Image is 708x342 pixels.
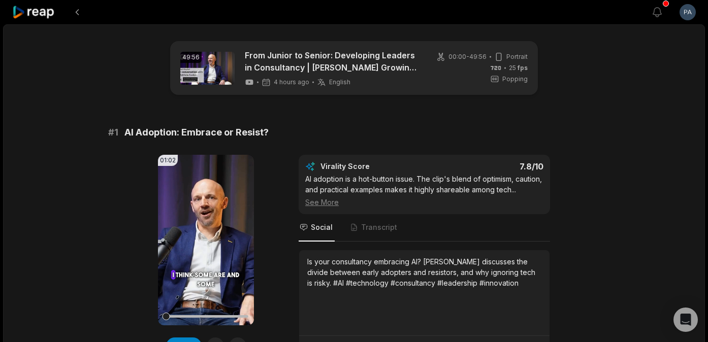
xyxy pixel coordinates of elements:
[124,125,269,140] span: AI Adoption: Embrace or Resist?
[245,49,420,74] a: From Junior to Senior: Developing Leaders in Consultancy | [PERSON_NAME] Growing Consultancies Ep8
[311,222,333,232] span: Social
[307,256,541,288] div: Is your consultancy embracing AI? [PERSON_NAME] discusses the divide between early adopters and r...
[108,125,118,140] span: # 1
[502,75,528,84] span: Popping
[435,161,544,172] div: 7.8 /10
[509,63,528,73] span: 25
[158,155,254,325] video: Your browser does not support mp4 format.
[320,161,430,172] div: Virality Score
[518,64,528,72] span: fps
[361,222,397,232] span: Transcript
[506,52,528,61] span: Portrait
[274,78,309,86] span: 4 hours ago
[329,78,350,86] span: English
[673,307,698,332] div: Open Intercom Messenger
[305,174,543,208] div: AI adoption is a hot-button issue. The clip's blend of optimism, caution, and practical examples ...
[299,214,550,242] nav: Tabs
[448,52,487,61] span: 00:00 - 49:56
[305,197,543,208] div: See More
